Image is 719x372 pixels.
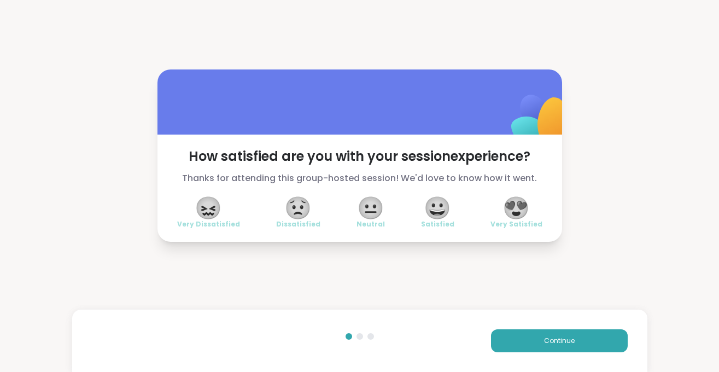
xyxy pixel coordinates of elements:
[177,172,542,185] span: Thanks for attending this group-hosted session! We'd love to know how it went.
[486,66,594,175] img: ShareWell Logomark
[490,220,542,229] span: Very Satisfied
[177,148,542,165] span: How satisfied are you with your session experience?
[424,198,451,218] span: 😀
[356,220,385,229] span: Neutral
[421,220,454,229] span: Satisfied
[177,220,240,229] span: Very Dissatisfied
[195,198,222,218] span: 😖
[276,220,320,229] span: Dissatisfied
[357,198,384,218] span: 😐
[491,329,628,352] button: Continue
[284,198,312,218] span: 😟
[544,336,575,346] span: Continue
[502,198,530,218] span: 😍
